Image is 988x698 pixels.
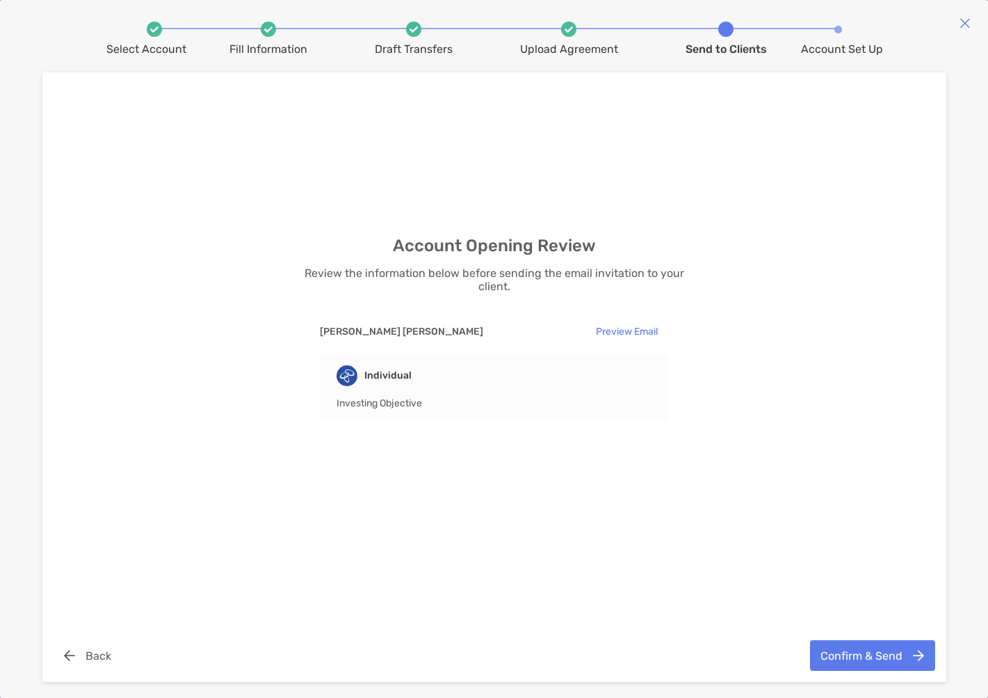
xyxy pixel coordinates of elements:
[959,17,971,29] img: close modal
[686,42,767,56] div: Send to Clients
[520,42,618,56] div: Upload Agreement
[565,26,573,33] img: white check
[150,26,159,33] img: white check
[64,650,75,661] img: button icon
[364,370,412,381] span: Individual
[54,640,122,671] button: Back
[585,321,669,343] button: Preview Email
[810,640,935,671] button: Confirm & Send
[410,26,418,33] img: white check
[375,42,453,56] div: Draft Transfers
[913,650,924,661] img: button icon
[229,42,307,56] div: Fill Information
[801,42,883,56] div: Account Set Up
[337,365,357,386] img: companyLogo
[291,267,697,293] p: Review the information below before sending the email invitation to your client.
[393,236,596,255] h3: Account Opening Review
[106,42,186,56] div: Select Account
[320,326,483,338] span: [PERSON_NAME] [PERSON_NAME]
[264,26,273,33] img: white check
[337,397,422,409] span: Investing Objective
